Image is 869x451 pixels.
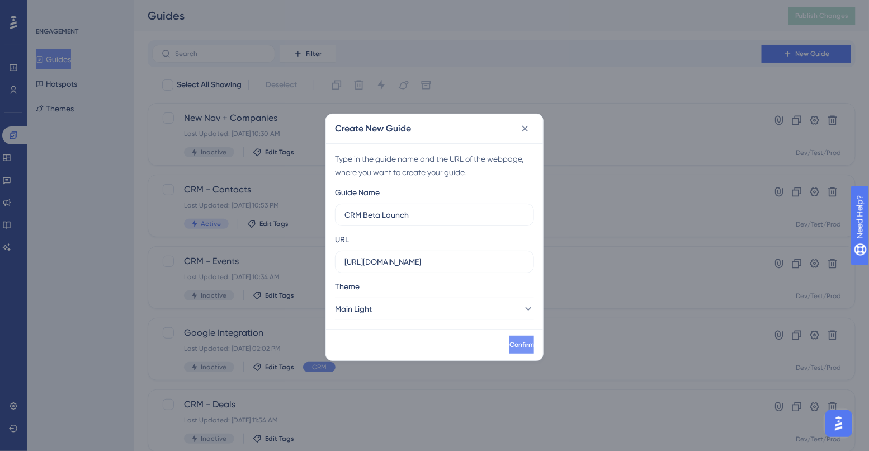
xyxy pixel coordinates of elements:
div: Guide Name [335,186,380,199]
h2: Create New Guide [335,122,411,135]
input: How to Create [344,209,525,221]
span: Confirm [509,340,534,349]
span: Theme [335,280,360,293]
input: https://www.example.com [344,256,525,268]
span: Need Help? [26,3,70,16]
div: Type in the guide name and the URL of the webpage, where you want to create your guide. [335,152,534,179]
div: URL [335,233,349,246]
span: Main Light [335,302,372,316]
iframe: UserGuiding AI Assistant Launcher [822,407,856,440]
